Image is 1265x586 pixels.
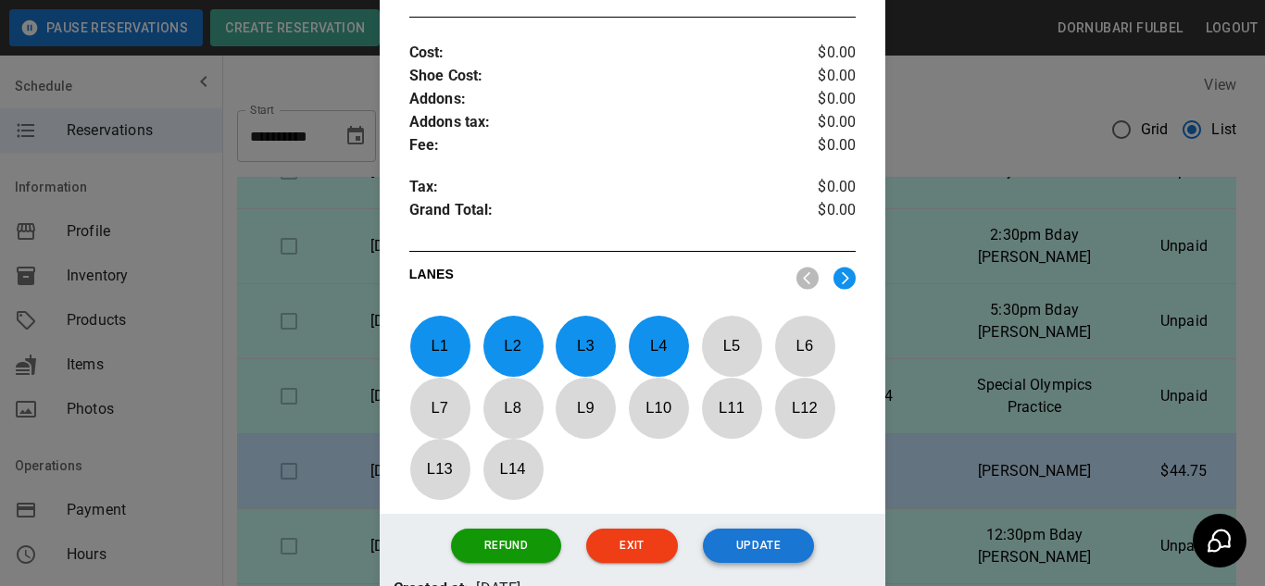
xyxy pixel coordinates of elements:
p: L 1 [409,324,470,368]
p: Tax : [409,176,782,199]
p: L 8 [482,386,544,430]
p: LANES [409,265,782,291]
p: Fee : [409,134,782,157]
button: Refund [451,529,561,563]
p: Cost : [409,42,782,65]
p: Addons : [409,88,782,111]
p: L 3 [555,324,616,368]
p: L 5 [701,324,762,368]
p: L 11 [701,386,762,430]
p: L 12 [774,386,835,430]
p: L 13 [409,447,470,491]
p: L 14 [482,447,544,491]
button: Update [703,529,814,563]
button: Exit [586,529,677,563]
p: L 7 [409,386,470,430]
p: L 6 [774,324,835,368]
p: L 9 [555,386,616,430]
p: $0.00 [782,65,856,88]
p: $0.00 [782,199,856,227]
p: L 10 [628,386,689,430]
p: $0.00 [782,88,856,111]
img: right.svg [833,267,856,290]
p: $0.00 [782,111,856,134]
p: $0.00 [782,176,856,199]
p: L 4 [628,324,689,368]
p: Shoe Cost : [409,65,782,88]
p: L 2 [482,324,544,368]
p: $0.00 [782,134,856,157]
p: Grand Total : [409,199,782,227]
p: $0.00 [782,42,856,65]
img: nav_left.svg [796,267,819,290]
p: Addons tax : [409,111,782,134]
